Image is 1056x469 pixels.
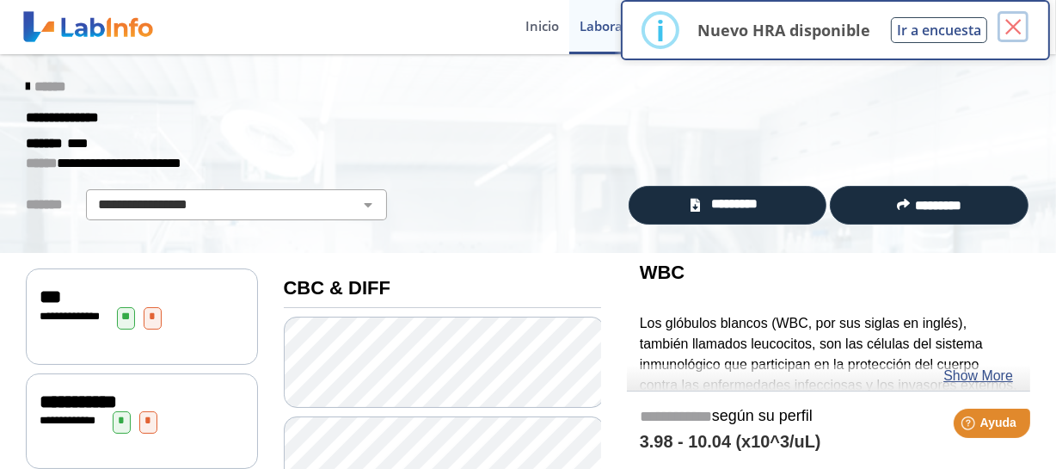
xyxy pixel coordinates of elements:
h4: 3.98 - 10.04 (x10^3/uL) [640,432,1017,453]
button: Ir a encuesta [891,17,987,43]
b: CBC & DIFF [284,277,390,299]
h5: según su perfil [640,407,1017,427]
p: Nuevo HRA disponible [697,20,870,40]
b: WBC [640,262,685,283]
button: Close this dialog [998,11,1028,42]
iframe: Help widget launcher [903,402,1037,450]
a: Show More [943,366,1013,386]
div: i [656,15,665,46]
